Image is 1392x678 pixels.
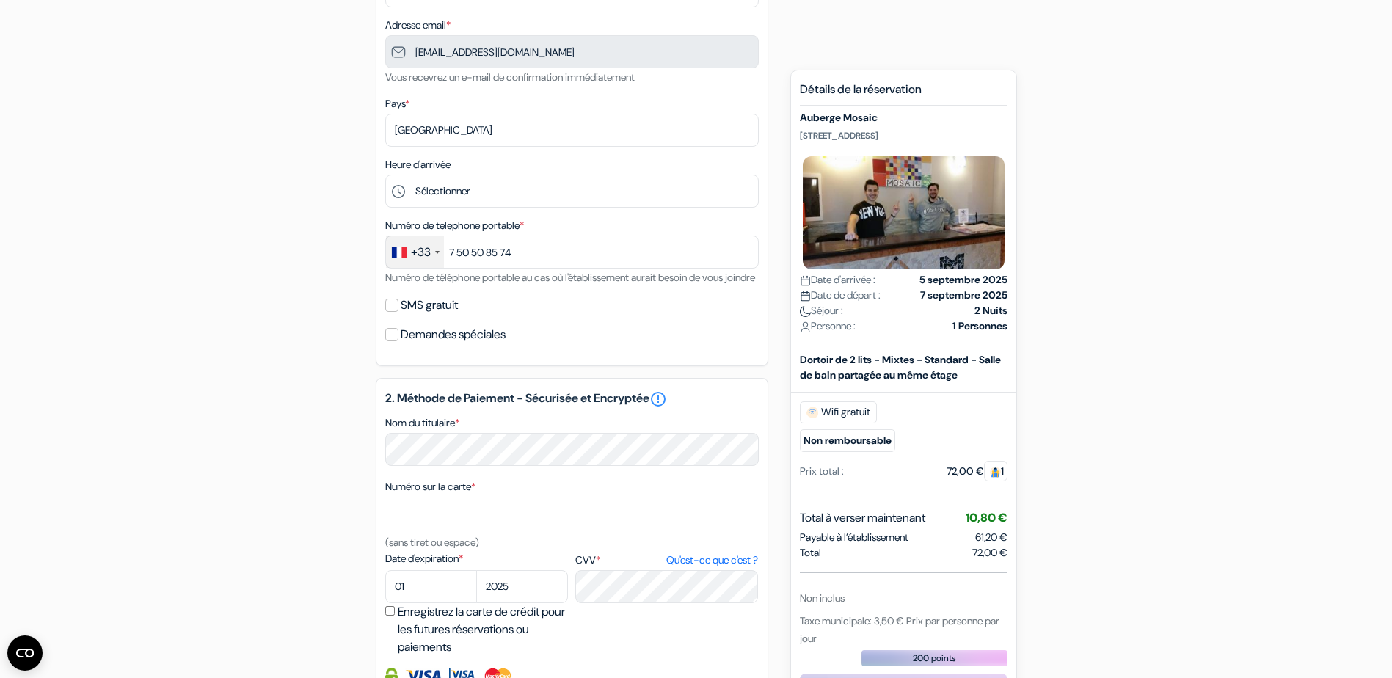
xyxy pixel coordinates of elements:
[952,318,1007,334] strong: 1 Personnes
[800,272,875,288] span: Date d'arrivée :
[385,70,635,84] small: Vous recevrez un e-mail de confirmation immédiatement
[401,324,506,345] label: Demandes spéciales
[800,112,1007,124] h5: Auberge Mosaic
[398,603,572,656] label: Enregistrez la carte de crédit pour les futures réservations ou paiements
[800,288,881,303] span: Date de départ :
[7,635,43,671] button: Ouvrir le widget CMP
[990,467,1001,478] img: guest.svg
[800,509,925,527] span: Total à verser maintenant
[649,390,667,408] a: error_outline
[385,96,409,112] label: Pays
[575,553,758,568] label: CVV
[385,415,459,431] label: Nom du titulaire
[800,614,999,645] span: Taxe municipale: 3,50 € Prix par personne par jour
[984,461,1007,481] span: 1
[800,401,877,423] span: Wifi gratuit
[974,303,1007,318] strong: 2 Nuits
[1090,15,1377,163] iframe: Sign in with Google Dialog
[800,275,811,286] img: calendar.svg
[385,551,568,566] label: Date d'expiration
[800,353,1001,382] b: Dortoir de 2 lits - Mixtes - Standard - Salle de bain partagée au même étage
[972,545,1007,561] span: 72,00 €
[800,429,895,452] small: Non remboursable
[385,157,451,172] label: Heure d'arrivée
[385,218,524,233] label: Numéro de telephone portable
[800,130,1007,142] p: [STREET_ADDRESS]
[975,531,1007,544] span: 61,20 €
[800,464,844,479] div: Prix total :
[800,291,811,302] img: calendar.svg
[800,591,1007,606] div: Non inclus
[385,18,451,33] label: Adresse email
[800,303,843,318] span: Séjour :
[800,306,811,317] img: moon.svg
[806,407,818,418] img: free_wifi.svg
[800,321,811,332] img: user_icon.svg
[919,272,1007,288] strong: 5 septembre 2025
[800,545,821,561] span: Total
[947,464,1007,479] div: 72,00 €
[666,553,758,568] a: Qu'est-ce que c'est ?
[411,244,431,261] div: +33
[920,288,1007,303] strong: 7 septembre 2025
[386,236,444,268] div: France: +33
[401,295,458,316] label: SMS gratuit
[385,536,479,549] small: (sans tiret ou espace)
[800,530,908,545] span: Payable à l’établissement
[385,35,759,68] input: Entrer adresse e-mail
[913,652,956,665] span: 200 points
[385,271,755,284] small: Numéro de téléphone portable au cas où l'établissement aurait besoin de vous joindre
[385,390,759,408] h5: 2. Méthode de Paiement - Sécurisée et Encryptée
[966,510,1007,525] span: 10,80 €
[800,82,1007,106] h5: Détails de la réservation
[800,318,856,334] span: Personne :
[385,479,475,495] label: Numéro sur la carte
[385,236,759,269] input: 6 12 34 56 78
